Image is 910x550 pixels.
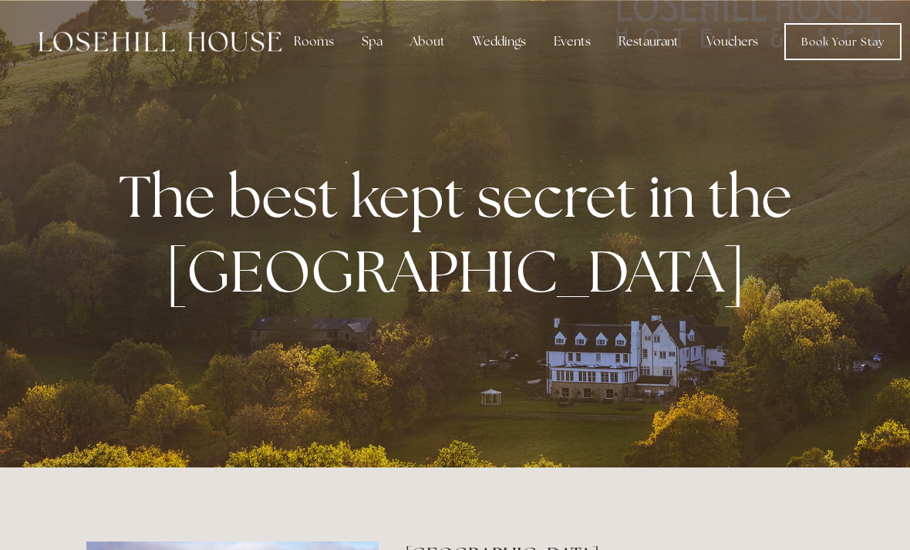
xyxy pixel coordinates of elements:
[541,26,603,57] div: Events
[784,23,902,60] a: Book Your Stay
[694,26,770,57] a: Vouchers
[460,26,538,57] div: Weddings
[398,26,457,57] div: About
[281,26,346,57] div: Rooms
[349,26,395,57] div: Spa
[606,26,691,57] div: Restaurant
[119,158,804,309] strong: The best kept secret in the [GEOGRAPHIC_DATA]
[39,32,281,52] img: Losehill House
